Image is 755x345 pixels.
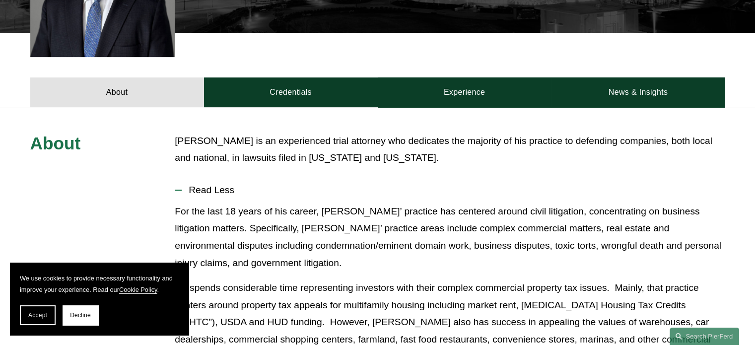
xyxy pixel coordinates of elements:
[119,286,157,293] a: Cookie Policy
[204,77,378,107] a: Credentials
[70,312,91,319] span: Decline
[28,312,47,319] span: Accept
[175,133,725,167] p: [PERSON_NAME] is an experienced trial attorney who dedicates the majority of his practice to defe...
[10,263,189,335] section: Cookie banner
[670,328,739,345] a: Search this site
[175,177,725,203] button: Read Less
[30,77,204,107] a: About
[20,273,179,295] p: We use cookies to provide necessary functionality and improve your experience. Read our .
[378,77,551,107] a: Experience
[30,134,81,153] span: About
[182,185,725,196] span: Read Less
[551,77,725,107] a: News & Insights
[20,305,56,325] button: Accept
[63,305,98,325] button: Decline
[175,203,725,272] p: For the last 18 years of his career, [PERSON_NAME]’ practice has centered around civil litigation...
